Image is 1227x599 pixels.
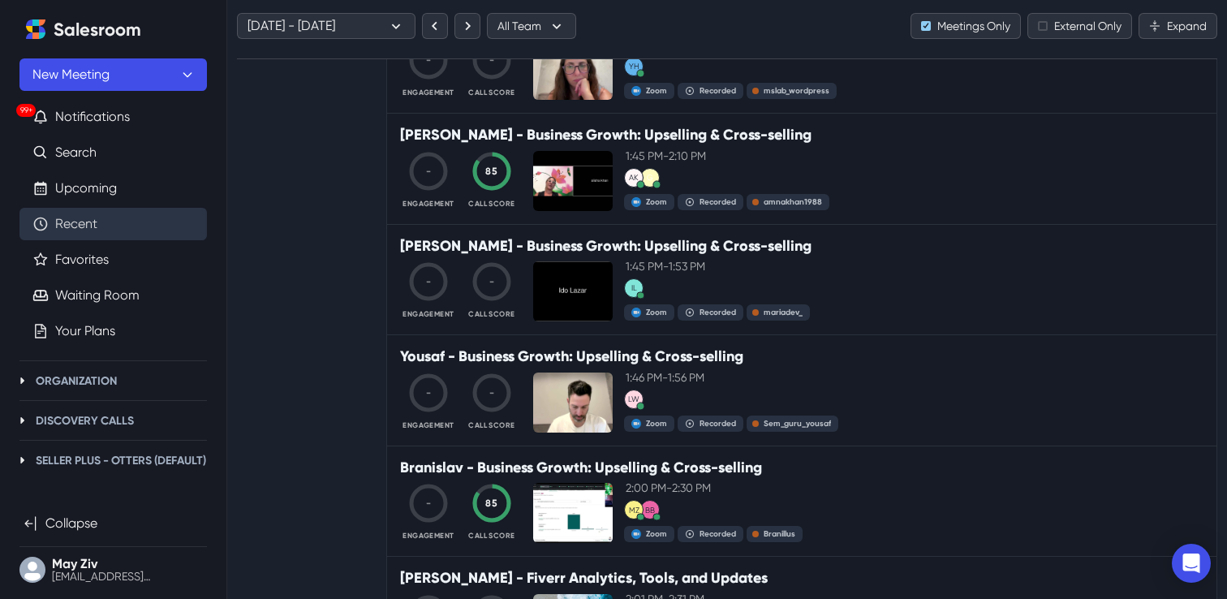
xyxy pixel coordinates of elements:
h2: Salesroom [54,19,141,41]
span: - [426,498,432,509]
div: bane bane [645,506,655,515]
a: Previous week [422,13,448,39]
div: Zoom [646,529,667,539]
a: Upcoming [55,179,117,198]
p: Seller Plus - Otters (Default) [36,452,206,469]
p: [PERSON_NAME] - Business Growth: Upselling & Cross-selling [400,127,1203,144]
a: [PERSON_NAME] - Business Growth: Upselling & Cross-selling-Engagement85Call Score1:45 PM-2:10 PMG... [387,114,1216,224]
p: Call Score [468,198,515,209]
a: Branislav - Business Growth: Upselling & Cross-selling-Engagement85Call Score2:00 PM-2:30 PMbane ... [387,446,1216,557]
div: Recorded [700,308,736,317]
span: - [489,387,495,399]
p: 2:00 PM - 2:30 PM [626,480,1203,497]
p: Call Score [468,308,515,320]
a: Meetings Only [911,13,1021,39]
p: [PERSON_NAME] - Fiverr Analytics, Tools, and Updates [400,570,1203,588]
span: - [489,54,495,66]
span: - [426,166,432,177]
div: Zoom [646,197,667,207]
button: Toggle Organization [13,371,32,390]
p: Call Score [468,530,515,541]
span: - [426,387,432,399]
button: User menu [19,554,207,586]
a: Your Plans [55,321,115,341]
div: Zoom [646,419,667,429]
div: 85 [471,164,512,179]
p: Yousaf - Business Growth: Upselling & Cross-selling [400,348,1203,366]
div: Lior Weiss [628,395,639,403]
button: Toggle Discovery Calls [13,411,32,430]
a: Search [55,143,97,162]
p: Engagement [403,87,454,98]
button: [DATE] - [DATE] [237,13,415,39]
a: Next week [454,13,480,39]
div: Sem_guru_yousaf [764,419,831,429]
a: Favorites [55,250,109,269]
div: alisha khan [629,174,639,182]
div: Zoom [646,86,667,96]
button: Toggle Seller Plus - Otters [13,450,32,470]
p: 1:45 PM - 1:53 PM [626,258,1203,275]
p: [PERSON_NAME] - Business Growth: Upselling & Cross-selling [400,238,1203,256]
div: Open Intercom Messenger [1172,544,1211,583]
div: Zoom [646,308,667,317]
button: Expand [1139,13,1217,39]
div: mslab_wordpress [764,86,829,96]
button: 99+Notifications [19,101,207,133]
div: mariadev_ [764,308,803,317]
p: 1:45 PM - 2:10 PM [626,148,1203,165]
p: Discovery Calls [36,412,134,429]
button: All Team [487,13,576,39]
a: Yousaf - Business Growth: Upselling & Cross-selling-Engagement-Call Score1:46 PM-1:56 PMLior Weis... [387,335,1216,446]
div: Branillus [764,529,795,539]
div: Yael Halle-Niv [629,62,639,71]
div: 85 [471,496,512,511]
div: May Ziv [629,506,639,515]
a: Recent [55,214,97,234]
p: Branislav - Business Growth: Upselling & Cross-selling [400,459,1203,477]
span: - [426,54,432,66]
p: Engagement [403,530,454,541]
button: New Meeting [19,58,207,91]
button: Collapse [19,507,207,540]
a: External Only [1027,13,1132,39]
p: Collapse [45,514,97,533]
p: Engagement [403,198,454,209]
div: amnakhan1988 [764,197,822,207]
div: Recorded [700,197,736,207]
div: Recorded [700,86,736,96]
p: Engagement [403,420,454,431]
a: Home [19,13,52,45]
p: Engagement [403,308,454,320]
p: Call Score [468,87,515,98]
p: 1:46 PM - 1:56 PM [626,369,1203,386]
span: - [489,276,495,287]
div: Giselle [647,174,653,182]
div: Recorded [700,419,736,429]
p: Call Score [468,420,515,431]
span: - [426,276,432,287]
a: Waiting Room [55,286,140,305]
a: [PERSON_NAME] - Business Growth: Upselling & Cross-selling-Engagement-Call Score1:45 PM-1:53 PMId... [387,225,1216,335]
p: Organization [36,373,117,390]
div: Ido Lazar [631,284,637,292]
div: Recorded [700,529,736,539]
